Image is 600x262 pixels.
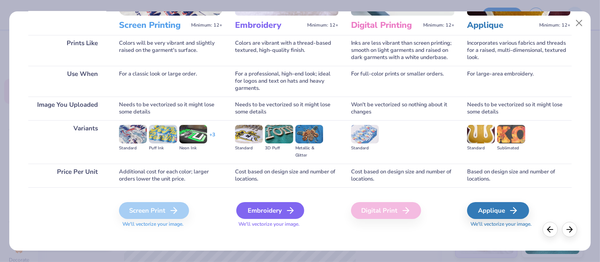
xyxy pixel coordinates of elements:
div: Applique [467,202,529,219]
span: We'll vectorize your image. [119,221,222,228]
img: 3D Puff [265,125,293,143]
div: Based on design size and number of locations. [467,164,570,187]
div: Variants [28,120,106,164]
div: Inks are less vibrant than screen printing; smooth on light garments and raised on dark garments ... [351,35,454,66]
button: Close [571,15,587,31]
h3: Screen Printing [119,20,188,31]
span: Minimum: 12+ [191,22,222,28]
div: Puff Ink [149,145,177,152]
h3: Digital Printing [351,20,420,31]
div: Additional cost for each color; larger orders lower the unit price. [119,164,222,187]
div: For a classic look or large order. [119,66,222,97]
span: Minimum: 12+ [539,22,570,28]
div: Colors will be very vibrant and slightly raised on the garment's surface. [119,35,222,66]
div: Use When [28,66,106,97]
div: Needs to be vectorized so it might lose some details [119,97,222,120]
span: Minimum: 12+ [423,22,454,28]
div: Neon Ink [179,145,207,152]
img: Metallic & Glitter [295,125,323,143]
div: For full-color prints or smaller orders. [351,66,454,97]
img: Standard [119,125,147,143]
div: Standard [119,145,147,152]
div: Incorporates various fabrics and threads for a raised, multi-dimensional, textured look. [467,35,570,66]
div: Screen Print [119,202,189,219]
span: We'll vectorize your image. [235,221,338,228]
img: Standard [467,125,495,143]
div: Image You Uploaded [28,97,106,120]
div: For a professional, high-end look; ideal for logos and text on hats and heavy garments. [235,66,338,97]
h3: Embroidery [235,20,304,31]
img: Puff Ink [149,125,177,143]
div: Needs to be vectorized so it might lose some details [235,97,338,120]
div: Price Per Unit [28,164,106,187]
div: + 3 [209,131,215,146]
div: Embroidery [236,202,304,219]
img: Neon Ink [179,125,207,143]
div: Metallic & Glitter [295,145,323,159]
div: Digital Print [351,202,421,219]
div: Colors are vibrant with a thread-based textured, high-quality finish. [235,35,338,66]
img: Standard [235,125,263,143]
div: Cost based on design size and number of locations. [235,164,338,187]
div: For large-area embroidery. [467,66,570,97]
div: Standard [467,145,495,152]
img: Sublimated [497,125,525,143]
h3: Applique [467,20,536,31]
span: We'll vectorize your image. [467,221,570,228]
div: Needs to be vectorized so it might lose some details [467,97,570,120]
div: Prints Like [28,35,106,66]
div: Won't be vectorized so nothing about it changes [351,97,454,120]
div: Standard [351,145,379,152]
div: Cost based on design size and number of locations. [351,164,454,187]
div: Sublimated [497,145,525,152]
div: Standard [235,145,263,152]
div: 3D Puff [265,145,293,152]
img: Standard [351,125,379,143]
span: Minimum: 12+ [307,22,338,28]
